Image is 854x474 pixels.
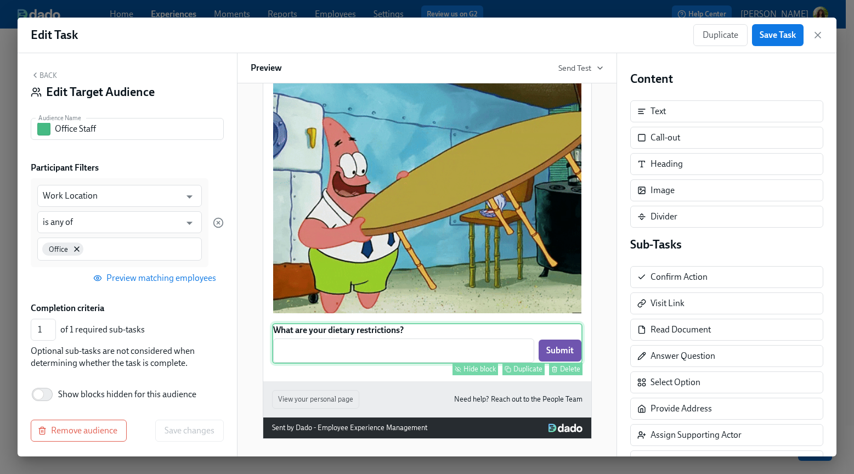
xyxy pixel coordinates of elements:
[60,324,219,336] div: of 1 required sub-tasks
[630,100,823,122] div: Text
[760,30,796,41] span: Save Task
[651,132,680,144] div: Call-out
[549,363,582,375] button: Delete
[502,363,545,375] button: Duplicate
[42,242,83,256] div: Office
[513,365,542,373] div: Duplicate
[651,403,712,415] div: Provide Address
[651,324,711,336] div: Read Document
[630,319,823,341] div: Read Document
[651,297,685,309] div: Visit Link
[454,393,582,405] a: Need help? Reach out to the People Team
[693,24,748,46] button: Duplicate
[42,245,75,253] span: Office
[558,63,603,74] button: Send Test
[181,188,198,205] button: Open
[453,363,498,375] button: Hide block
[752,24,804,46] button: Save Task
[548,424,582,432] img: Dado
[272,390,359,409] button: View your personal page
[560,365,580,373] div: Delete
[31,302,104,314] label: Completion criteria
[31,71,57,80] button: Back
[58,388,196,400] span: Show blocks hidden for this audience
[651,211,677,223] div: Divider
[630,71,823,87] h4: Content
[630,345,823,367] div: Answer Question
[181,215,198,232] button: Open
[31,346,195,368] span: Optional sub-tasks are not considered when determining whether the task is complete.
[651,271,708,283] div: Confirm Action
[630,266,823,288] div: Confirm Action
[630,236,823,253] h4: Sub-Tasks
[46,84,155,100] h4: Edit Target Audience
[651,429,742,441] div: Assign Supporting Actor
[703,30,738,41] span: Duplicate
[630,179,823,201] div: Image
[272,422,427,434] div: Sent by Dado - Employee Experience Management
[651,184,675,196] div: Image
[55,118,224,140] input: Enter a name
[651,455,733,467] div: Create Calendar Event
[278,394,353,405] span: View your personal page
[630,292,823,314] div: Visit Link
[651,350,715,362] div: Answer Question
[95,273,216,284] span: Preview matching employees
[630,450,823,472] div: Create Calendar Event
[251,62,282,74] h6: Preview
[630,206,823,228] div: Divider
[272,81,582,315] div: Food time!
[630,127,823,149] div: Call-out
[463,365,496,373] div: Hide block
[31,27,78,43] h1: Edit Task
[630,371,823,393] div: Select Option
[651,158,683,170] div: Heading
[630,153,823,175] div: Heading
[630,424,823,446] div: Assign Supporting Actor
[88,267,224,289] button: Preview matching employees
[630,398,823,420] div: Provide Address
[651,376,700,388] div: Select Option
[31,420,127,442] button: Remove audience
[31,162,99,174] label: Participant Filters
[651,105,666,117] div: Text
[40,425,117,436] span: Remove audience
[272,323,582,364] div: What are your dietary restrictions?Submit Hide block Duplicate Delete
